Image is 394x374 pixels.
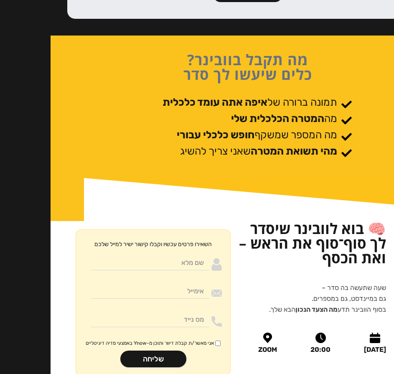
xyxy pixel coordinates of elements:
[215,341,221,346] input: אני מאשר/ת קבלת דיוור ותוכן מ-Ynow באמצעי מדיה דיגיטליים
[295,305,338,313] strong: מה הצעד הנכון
[251,145,337,157] strong: מהי תשואת המטרה
[177,129,337,141] p: מה המספר שמשקף
[86,340,214,346] span: אני מאשר/ת קבלת דיוור ותוכן מ-Ynow באמצעי מדיה דיגיטליים
[91,254,209,270] input: שם מלא
[231,112,324,125] strong: המטרה הכלכלית שלי
[258,346,277,353] div: ZOOM
[269,282,386,315] p: שעה שתעשה בה סדר – גם במיינדסט, גם במספרים. בסוף הוובינר תדע הבא שלך.
[180,145,337,157] p: שאני צריך להשיג
[177,129,254,141] strong: חופש כלכלי עבורי
[231,112,337,125] p: מה
[310,346,330,353] div: 20:00
[91,311,209,327] input: מס נייד
[120,351,186,367] input: שליחה
[364,346,386,353] div: [DATE]
[94,238,212,250] p: השאירו פרטים עכשיו וקבלו קישור ישיר למייל שלכם
[163,96,337,108] p: תמונה ברורה של
[163,96,267,108] strong: איפה אתה עומד כלכלית
[117,52,378,81] h1: מה תקבל בוובינר? כלים שיעשו לך סדר
[91,283,209,299] input: אימייל
[239,221,386,265] h1: 🧠 בוא לוובינר שיסדר לך סוף־סוף את הראש – ואת הכסף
